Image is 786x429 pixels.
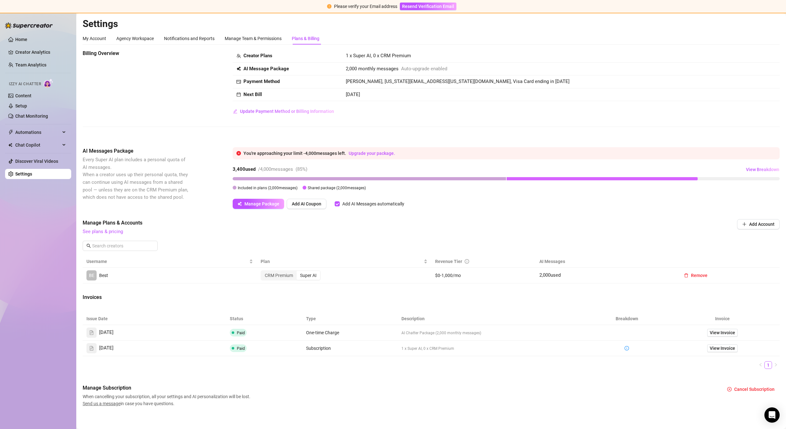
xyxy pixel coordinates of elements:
[746,167,779,172] span: View Breakdown
[759,363,762,367] span: left
[691,273,707,278] span: Remove
[302,341,398,356] td: Subscription
[435,259,462,264] span: Revenue Tier
[257,255,431,268] th: Plan
[401,346,454,351] span: 1 x Super AI, 0 x CRM Premium
[243,66,289,72] strong: AI Message Package
[398,313,589,325] th: Description
[99,344,113,352] span: [DATE]
[710,329,735,336] span: View Invoice
[236,92,241,97] span: calendar
[258,166,293,172] span: / 4,000 messages
[746,164,780,175] button: View Breakdown
[297,271,320,280] div: Super AI
[722,384,780,394] button: Cancel Subscription
[83,401,120,406] span: Send us a message
[238,186,297,190] span: Included in plans ( 2,000 messages)
[233,109,237,114] span: edit
[342,200,404,207] div: Add AI Messages automatically
[244,201,279,206] span: Manage Package
[99,329,113,336] span: [DATE]
[86,244,91,248] span: search
[327,4,331,9] span: exclamation-circle
[302,325,398,341] td: One-time Charge
[334,3,397,10] div: Please verify your Email address
[539,272,561,278] span: 2,000 used
[346,53,411,59] span: 1 x Super AI, 0 x CRM Premium
[679,270,713,280] button: Remove
[89,330,94,335] span: file-text
[757,361,764,369] button: left
[296,166,307,172] span: ( 85 %)
[431,268,536,283] td: $0-1,000/mo
[684,273,688,278] span: delete
[772,361,780,369] li: Next Page
[8,143,12,147] img: Chat Copilot
[83,255,257,268] th: Username
[233,166,256,172] strong: 3,400 used
[225,35,282,42] div: Manage Team & Permissions
[243,150,776,157] div: You're approaching your limit - 4,000 messages left.
[226,313,302,325] th: Status
[589,313,665,325] th: Breakdown
[83,18,780,30] h2: Settings
[465,259,469,264] span: info-circle
[742,222,747,226] span: plus
[710,345,735,352] span: View Invoice
[737,219,780,229] button: Add Account
[86,258,248,265] span: Username
[83,50,189,57] span: Billing Overview
[15,140,60,150] span: Chat Copilot
[15,47,66,57] a: Creator Analytics
[287,199,326,209] button: Add AI Coupon
[764,407,780,423] div: Open Intercom Messenger
[757,361,764,369] li: Previous Page
[401,65,447,73] span: Auto-upgrade enabled
[5,22,53,29] img: logo-BBDzfeDw.svg
[243,53,272,59] strong: Creator Plans
[292,35,319,42] div: Plans & Billing
[83,294,189,301] span: Invoices
[707,344,738,352] a: View Invoice
[44,79,53,88] img: AI Chatter
[734,387,775,392] span: Cancel Subscription
[349,151,395,156] a: Upgrade your package.
[240,109,334,114] span: Update Payment Method or Billing Information
[233,106,334,116] button: Update Payment Method or Billing Information
[83,147,189,155] span: AI Messages Package
[15,62,46,67] a: Team Analytics
[665,313,780,325] th: Invoice
[15,37,27,42] a: Home
[772,361,780,369] button: right
[400,3,456,10] button: Resend Verification Email
[261,258,422,265] span: Plan
[243,79,280,84] strong: Payment Method
[92,242,149,249] input: Search creators
[8,130,13,135] span: thunderbolt
[765,362,772,369] a: 1
[83,229,123,234] a: See plans & pricing
[83,219,694,227] span: Manage Plans & Accounts
[707,329,738,336] a: View Invoice
[233,199,284,209] button: Manage Package
[15,171,32,176] a: Settings
[243,92,262,97] strong: Next Bill
[15,159,58,164] a: Discover Viral Videos
[302,313,398,325] th: Type
[236,54,241,58] span: team
[15,127,60,137] span: Automations
[261,271,297,280] div: CRM Premium
[164,35,215,42] div: Notifications and Reports
[83,35,106,42] div: My Account
[402,4,454,9] span: Resend Verification Email
[346,92,360,97] span: [DATE]
[261,270,321,280] div: segmented control
[83,393,252,407] span: When cancelling your subscription, all your settings and AI personalization will be lost. in case...
[237,346,245,351] span: Paid
[116,35,154,42] div: Agency Workspace
[89,346,94,350] span: file-text
[346,79,570,84] span: [PERSON_NAME], [US_STATE][EMAIL_ADDRESS][US_STATE][DOMAIN_NAME], Visa Card ending in [DATE]
[236,80,241,84] span: credit-card
[83,384,252,392] span: Manage Subscription
[749,222,775,227] span: Add Account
